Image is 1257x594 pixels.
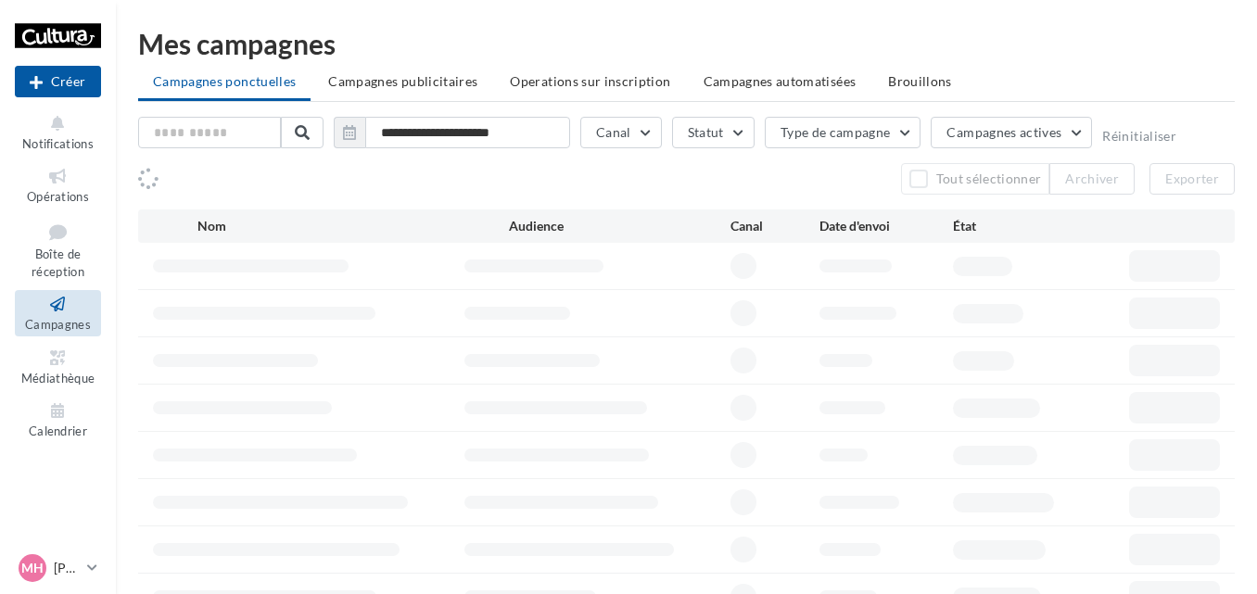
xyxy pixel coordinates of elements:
[15,344,101,389] a: Médiathèque
[730,217,819,235] div: Canal
[765,117,921,148] button: Type de campagne
[25,317,91,332] span: Campagnes
[509,217,731,235] div: Audience
[1049,163,1135,195] button: Archiver
[32,246,84,279] span: Boîte de réception
[953,217,1086,235] div: État
[15,290,101,335] a: Campagnes
[54,559,80,577] p: [PERSON_NAME]
[946,124,1061,140] span: Campagnes actives
[15,550,101,586] a: MH [PERSON_NAME]
[197,217,509,235] div: Nom
[29,423,87,438] span: Calendrier
[15,66,101,97] div: Nouvelle campagne
[1102,129,1176,144] button: Réinitialiser
[888,73,952,89] span: Brouillons
[15,66,101,97] button: Créer
[510,73,670,89] span: Operations sur inscription
[22,136,94,151] span: Notifications
[704,73,857,89] span: Campagnes automatisées
[672,117,755,148] button: Statut
[901,163,1049,195] button: Tout sélectionner
[15,109,101,155] button: Notifications
[328,73,477,89] span: Campagnes publicitaires
[27,189,89,204] span: Opérations
[15,397,101,442] a: Calendrier
[138,30,1235,57] div: Mes campagnes
[15,216,101,284] a: Boîte de réception
[1149,163,1235,195] button: Exporter
[15,162,101,208] a: Opérations
[819,217,953,235] div: Date d'envoi
[931,117,1092,148] button: Campagnes actives
[580,117,662,148] button: Canal
[21,559,44,577] span: MH
[21,371,95,385] span: Médiathèque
